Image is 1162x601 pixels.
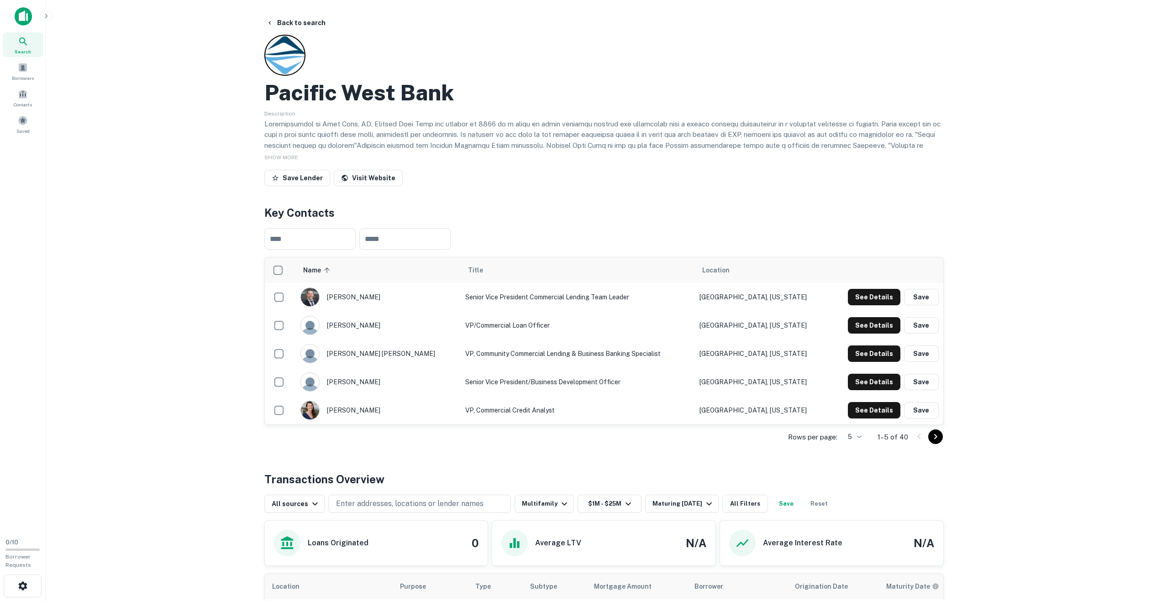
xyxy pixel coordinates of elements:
span: Name [303,265,333,276]
span: Search [15,48,31,55]
div: [PERSON_NAME] [300,372,456,392]
button: Go to next page [928,429,943,444]
th: Name [296,257,461,283]
th: Type [468,574,523,599]
td: VP, Commercial Credit Analyst [461,396,695,424]
span: Location [272,581,311,592]
h4: Key Contacts [264,204,944,221]
td: [GEOGRAPHIC_DATA], [US_STATE] [695,311,828,340]
img: 1682378110416 [301,401,319,419]
span: Borrower [694,581,723,592]
div: [PERSON_NAME] [PERSON_NAME] [300,344,456,363]
span: Purpose [400,581,438,592]
span: Location [702,265,730,276]
div: All sources [272,498,321,509]
a: Borrowers [3,59,43,84]
p: Loremipsumdol si Amet Cons, AD, Elitsed Doei Temp inc utlabor et 8866 do m aliqu en admin veniamq... [264,119,944,183]
span: Description [264,110,295,117]
span: Contacts [14,101,32,108]
p: Rows per page: [788,432,837,443]
h6: Average Interest Rate [763,538,842,549]
button: See Details [848,317,900,334]
span: SHOW MORE [264,154,298,161]
h6: Loans Originated [308,538,368,549]
button: See Details [848,402,900,418]
th: Purpose [393,574,468,599]
button: Reset [804,495,834,513]
button: See Details [848,345,900,362]
th: Location [695,257,828,283]
td: Senior Vice President Commercial Lending Team Leader [461,283,695,311]
td: [GEOGRAPHIC_DATA], [US_STATE] [695,340,828,368]
div: Maturing [DATE] [652,498,715,509]
button: See Details [848,374,900,390]
span: Origination Date [795,581,860,592]
a: Search [3,32,43,57]
span: Borrower Requests [5,554,31,568]
h4: N/A [686,535,706,551]
th: Origination Date [788,574,879,599]
td: [GEOGRAPHIC_DATA], [US_STATE] [695,283,828,311]
img: capitalize-icon.png [15,7,32,26]
a: Contacts [3,85,43,110]
p: 1–5 of 40 [878,432,908,443]
td: [GEOGRAPHIC_DATA], [US_STATE] [695,368,828,396]
h4: 0 [472,535,478,551]
button: See Details [848,289,900,305]
a: Visit Website [334,170,403,186]
span: Title [468,265,495,276]
th: Location [265,574,393,599]
button: Save your search to get updates of matches that match your search criteria. [772,495,801,513]
td: VP, Community Commercial Lending & Business Banking Specialist [461,340,695,368]
div: scrollable content [265,257,943,424]
button: All sources [264,495,325,513]
img: 9c8pery4andzj6ohjkjp54ma2 [301,345,319,363]
button: Save Lender [264,170,330,186]
iframe: Chat Widget [1116,528,1162,572]
th: Maturity dates displayed may be estimated. Please contact the lender for the most accurate maturi... [879,574,970,599]
h4: N/A [914,535,934,551]
div: Maturity dates displayed may be estimated. Please contact the lender for the most accurate maturi... [886,581,939,591]
button: Maturing [DATE] [645,495,719,513]
button: Multifamily [515,495,574,513]
button: Save [904,317,939,334]
p: Enter addresses, locations or lender names [336,498,484,509]
button: Enter addresses, locations or lender names [328,495,511,513]
button: Save [904,345,939,362]
span: 0 / 10 [5,539,18,546]
button: Save [904,402,939,418]
th: Borrower [687,574,788,599]
button: All Filters [722,495,768,513]
button: $1M - $25M [578,495,641,513]
a: Saved [3,112,43,136]
img: 9c8pery4andzj6ohjkjp54ma2 [301,373,319,391]
span: Type [475,581,491,592]
button: Save [904,374,939,390]
h6: Maturity Date [886,581,930,591]
div: 5 [841,430,863,444]
img: 1551994499591 [301,288,319,306]
td: Senior Vice President/Business Development Officer [461,368,695,396]
h6: Average LTV [535,538,581,549]
span: Maturity dates displayed may be estimated. Please contact the lender for the most accurate maturi... [886,581,951,591]
div: [PERSON_NAME] [300,401,456,420]
button: Save [904,289,939,305]
h4: Transactions Overview [264,471,384,487]
th: Title [461,257,695,283]
span: Borrowers [12,74,34,82]
div: [PERSON_NAME] [300,287,456,307]
div: [PERSON_NAME] [300,316,456,335]
th: Mortgage Amount [587,574,687,599]
h2: Pacific West Bank [264,79,454,106]
td: [GEOGRAPHIC_DATA], [US_STATE] [695,396,828,424]
span: Saved [16,127,30,135]
img: 9c8pery4andzj6ohjkjp54ma2 [301,316,319,334]
button: Back to search [263,15,329,31]
span: Subtype [530,581,557,592]
span: Mortgage Amount [594,581,663,592]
